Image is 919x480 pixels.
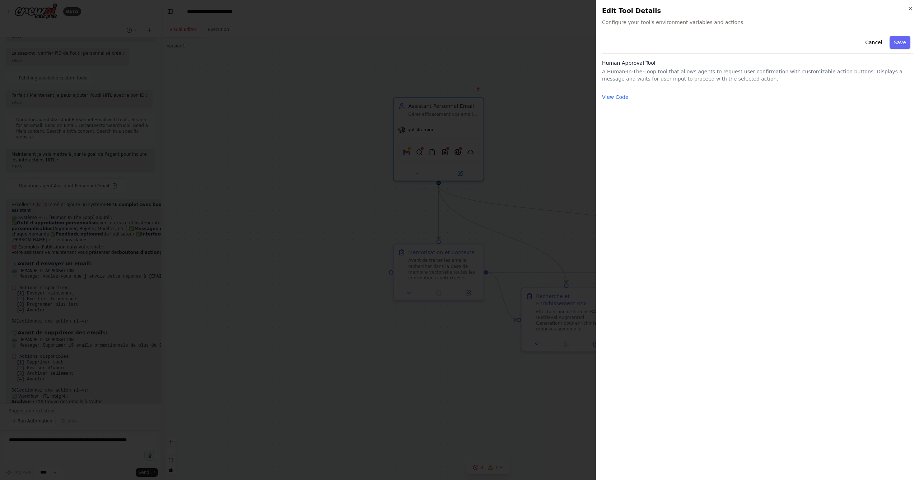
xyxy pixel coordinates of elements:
[602,93,629,101] button: View Code
[602,59,913,67] h3: Human Approval Tool
[861,36,886,49] button: Cancel
[602,68,913,82] p: A Human-In-The-Loop tool that allows agents to request user confirmation with customizable action...
[602,19,913,26] span: Configure your tool's environment variables and actions.
[890,36,910,49] button: Save
[602,6,913,16] h2: Edit Tool Details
